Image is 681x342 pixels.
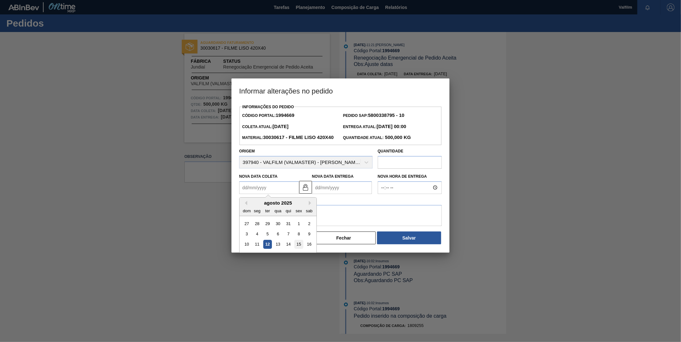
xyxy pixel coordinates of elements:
[273,219,282,228] div: Choose quarta-feira, 30 de julho de 2025
[253,219,262,228] div: Choose segunda-feira, 28 de julho de 2025
[377,232,441,244] button: Salvar
[242,135,333,140] span: Material:
[263,250,272,259] div: Choose terça-feira, 19 de agosto de 2025
[294,250,303,259] div: Choose sexta-feira, 22 de agosto de 2025
[284,240,293,248] div: Choose quinta-feira, 14 de agosto de 2025
[343,135,411,140] span: Quantidade Atual:
[305,206,314,215] div: sab
[343,113,404,118] span: Pedido SAP:
[253,206,262,215] div: seg
[273,124,289,129] strong: [DATE]
[284,219,293,228] div: Choose quinta-feira, 31 de julho de 2025
[294,240,303,248] div: Choose sexta-feira, 15 de agosto de 2025
[384,134,411,140] strong: 500,000 KG
[312,181,372,194] input: dd/mm/yyyy
[253,250,262,259] div: Choose segunda-feira, 18 de agosto de 2025
[263,134,334,140] strong: 30030617 - FILME LISO 420X40
[343,125,406,129] span: Entrega Atual:
[231,78,450,103] h3: Informar alterações no pedido
[241,218,314,281] div: month 2025-08
[242,105,294,109] label: Informações do Pedido
[284,250,293,259] div: Choose quinta-feira, 21 de agosto de 2025
[242,219,251,228] div: Choose domingo, 27 de julho de 2025
[239,181,299,194] input: dd/mm/yyyy
[243,201,247,205] button: Previous Month
[239,174,278,179] label: Nova Data Coleta
[273,230,282,238] div: Choose quarta-feira, 6 de agosto de 2025
[253,240,262,248] div: Choose segunda-feira, 11 de agosto de 2025
[273,240,282,248] div: Choose quarta-feira, 13 de agosto de 2025
[305,230,314,238] div: Choose sábado, 9 de agosto de 2025
[368,112,404,118] strong: 5800338795 - 10
[240,200,316,206] div: agosto 2025
[242,113,294,118] span: Código Portal:
[253,230,262,238] div: Choose segunda-feira, 4 de agosto de 2025
[305,219,314,228] div: Choose sábado, 2 de agosto de 2025
[309,201,313,205] button: Next Month
[242,250,251,259] div: Choose domingo, 17 de agosto de 2025
[305,250,314,259] div: Choose sábado, 23 de agosto de 2025
[378,149,403,153] label: Quantidade
[312,174,354,179] label: Nova Data Entrega
[263,206,272,215] div: ter
[378,172,442,181] label: Nova Hora de Entrega
[242,240,251,248] div: Choose domingo, 10 de agosto de 2025
[242,206,251,215] div: dom
[263,219,272,228] div: Choose terça-feira, 29 de julho de 2025
[242,230,251,238] div: Choose domingo, 3 de agosto de 2025
[239,149,255,153] label: Origem
[312,232,376,244] button: Fechar
[263,230,272,238] div: Choose terça-feira, 5 de agosto de 2025
[284,206,293,215] div: qui
[263,240,272,248] div: Choose terça-feira, 12 de agosto de 2025
[294,219,303,228] div: Choose sexta-feira, 1 de agosto de 2025
[377,124,406,129] strong: [DATE] 00:00
[273,250,282,259] div: Choose quarta-feira, 20 de agosto de 2025
[305,240,314,248] div: Choose sábado, 16 de agosto de 2025
[294,206,303,215] div: sex
[299,181,312,194] button: unlocked
[276,112,294,118] strong: 1994669
[284,230,293,238] div: Choose quinta-feira, 7 de agosto de 2025
[242,125,288,129] span: Coleta Atual:
[239,196,442,205] label: Observação
[273,206,282,215] div: qua
[302,183,309,191] img: unlocked
[294,230,303,238] div: Choose sexta-feira, 8 de agosto de 2025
